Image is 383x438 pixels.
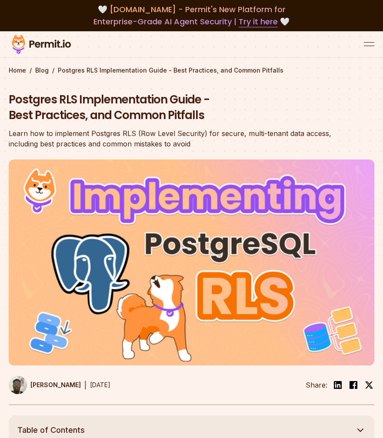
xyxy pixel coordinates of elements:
img: Uma Victor [9,376,27,394]
img: Permit logo [9,33,74,56]
p: [PERSON_NAME] [30,381,81,389]
div: 🤍 🤍 [9,3,374,28]
span: [DOMAIN_NAME] - Permit's New Platform for Enterprise-Grade AI Agent Security | [93,4,286,27]
img: Postgres RLS Implementation Guide - Best Practices, and Common Pitfalls [9,159,374,365]
a: Try it here [239,16,278,27]
img: twitter [365,381,373,389]
a: [PERSON_NAME] [9,376,81,394]
img: linkedin [333,380,343,390]
span: Table of Contents [17,424,85,436]
img: facebook [348,380,359,390]
li: Share: [306,380,327,390]
h1: Postgres RLS Implementation Guide - Best Practices, and Common Pitfalls [9,92,343,123]
button: open menu [364,39,374,50]
div: / / [9,66,374,75]
div: | [84,380,87,390]
a: Home [9,66,26,75]
a: Blog [35,66,49,75]
time: [DATE] [90,381,110,388]
div: Learn how to implement Postgres RLS (Row Level Security) for secure, multi-tenant data access, in... [9,128,343,149]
